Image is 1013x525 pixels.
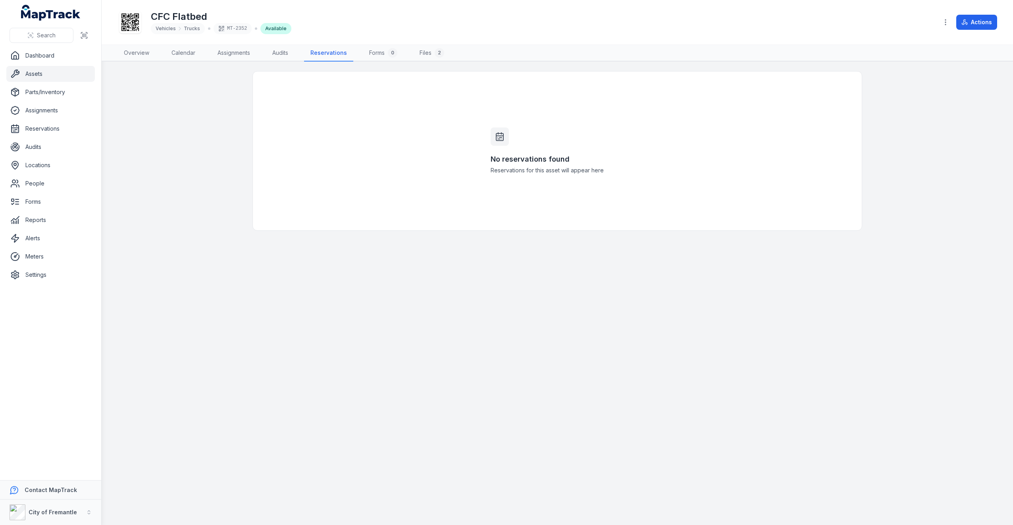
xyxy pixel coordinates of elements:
a: Assets [6,66,95,82]
span: Vehicles [156,25,176,32]
a: MapTrack [21,5,81,21]
a: People [6,176,95,191]
div: MT-2352 [214,23,252,34]
span: Search [37,31,56,39]
h3: No reservations found [491,154,624,165]
a: Assignments [211,45,256,62]
a: Overview [117,45,156,62]
button: Search [10,28,73,43]
a: Reservations [304,45,353,62]
a: Meters [6,249,95,264]
div: 0 [388,48,397,58]
a: Locations [6,157,95,173]
a: Reservations [6,121,95,137]
a: Reports [6,212,95,228]
div: 2 [435,48,444,58]
strong: Contact MapTrack [25,486,77,493]
a: Assignments [6,102,95,118]
a: Forms0 [363,45,404,62]
div: Available [260,23,291,34]
a: Alerts [6,230,95,246]
a: Calendar [165,45,202,62]
a: Audits [266,45,295,62]
button: Actions [956,15,997,30]
a: Settings [6,267,95,283]
a: Parts/Inventory [6,84,95,100]
h1: CFC Flatbed [151,10,291,23]
strong: City of Fremantle [29,509,77,515]
a: Files2 [413,45,451,62]
a: Forms [6,194,95,210]
span: Reservations for this asset will appear here [491,166,624,174]
span: Trucks [184,25,200,32]
a: Dashboard [6,48,95,64]
a: Audits [6,139,95,155]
